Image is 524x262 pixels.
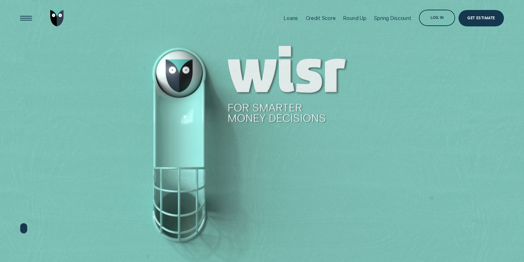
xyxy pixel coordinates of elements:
div: Round Up [343,15,366,21]
button: Open Menu [18,10,34,26]
button: Log in [419,10,455,26]
div: Spring Discount [374,15,411,21]
div: Loans [284,15,298,21]
a: Get Estimate [458,10,504,26]
img: Wisr [50,10,64,26]
div: Credit Score [306,15,336,21]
